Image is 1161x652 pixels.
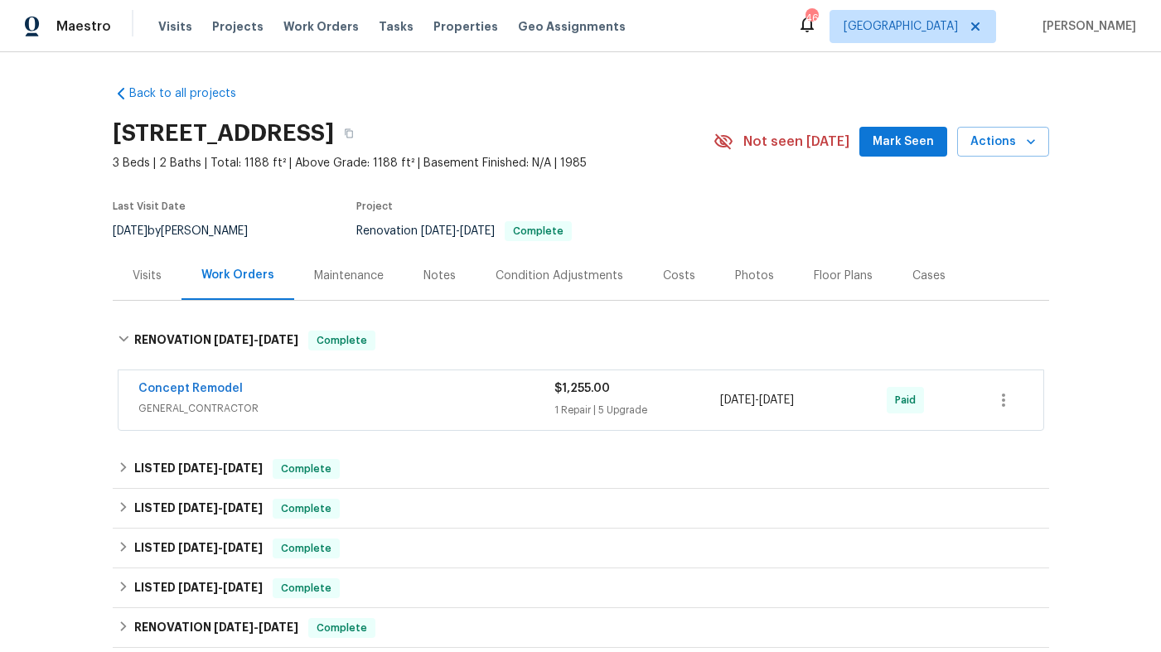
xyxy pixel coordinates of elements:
[421,225,456,237] span: [DATE]
[912,268,946,284] div: Cases
[310,332,374,349] span: Complete
[223,462,263,474] span: [DATE]
[895,392,922,408] span: Paid
[113,85,272,102] a: Back to all projects
[433,18,498,35] span: Properties
[223,542,263,553] span: [DATE]
[814,268,873,284] div: Floor Plans
[743,133,849,150] span: Not seen [DATE]
[310,620,374,636] span: Complete
[178,582,263,593] span: -
[134,331,298,350] h6: RENOVATION
[859,127,947,157] button: Mark Seen
[214,334,254,345] span: [DATE]
[554,383,610,394] span: $1,255.00
[283,18,359,35] span: Work Orders
[113,489,1049,529] div: LISTED [DATE]-[DATE]Complete
[113,568,1049,608] div: LISTED [DATE]-[DATE]Complete
[844,18,958,35] span: [GEOGRAPHIC_DATA]
[274,580,338,596] span: Complete
[518,18,626,35] span: Geo Assignments
[113,155,714,171] span: 3 Beds | 2 Baths | Total: 1188 ft² | Above Grade: 1188 ft² | Basement Finished: N/A | 1985
[759,394,794,406] span: [DATE]
[720,394,755,406] span: [DATE]
[259,621,298,633] span: [DATE]
[805,10,817,27] div: 46
[178,502,218,514] span: [DATE]
[178,462,263,474] span: -
[134,618,298,638] h6: RENOVATION
[113,529,1049,568] div: LISTED [DATE]-[DATE]Complete
[178,542,218,553] span: [DATE]
[356,225,572,237] span: Renovation
[138,400,554,417] span: GENERAL_CONTRACTOR
[274,461,338,477] span: Complete
[554,402,721,418] div: 1 Repair | 5 Upgrade
[663,268,695,284] div: Costs
[957,127,1049,157] button: Actions
[113,225,148,237] span: [DATE]
[113,314,1049,367] div: RENOVATION [DATE]-[DATE]Complete
[138,383,243,394] a: Concept Remodel
[201,267,274,283] div: Work Orders
[134,539,263,558] h6: LISTED
[720,392,794,408] span: -
[113,201,186,211] span: Last Visit Date
[334,118,364,148] button: Copy Address
[134,459,263,479] h6: LISTED
[113,449,1049,489] div: LISTED [DATE]-[DATE]Complete
[970,132,1036,152] span: Actions
[460,225,495,237] span: [DATE]
[178,462,218,474] span: [DATE]
[113,221,268,241] div: by [PERSON_NAME]
[178,582,218,593] span: [DATE]
[506,226,570,236] span: Complete
[223,582,263,593] span: [DATE]
[379,21,414,32] span: Tasks
[113,125,334,142] h2: [STREET_ADDRESS]
[133,268,162,284] div: Visits
[158,18,192,35] span: Visits
[212,18,264,35] span: Projects
[134,499,263,519] h6: LISTED
[314,268,384,284] div: Maintenance
[1036,18,1136,35] span: [PERSON_NAME]
[134,578,263,598] h6: LISTED
[214,334,298,345] span: -
[423,268,456,284] div: Notes
[223,502,263,514] span: [DATE]
[421,225,495,237] span: -
[873,132,934,152] span: Mark Seen
[356,201,393,211] span: Project
[259,334,298,345] span: [DATE]
[274,500,338,517] span: Complete
[113,608,1049,648] div: RENOVATION [DATE]-[DATE]Complete
[496,268,623,284] div: Condition Adjustments
[56,18,111,35] span: Maestro
[214,621,254,633] span: [DATE]
[274,540,338,557] span: Complete
[178,502,263,514] span: -
[735,268,774,284] div: Photos
[214,621,298,633] span: -
[178,542,263,553] span: -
